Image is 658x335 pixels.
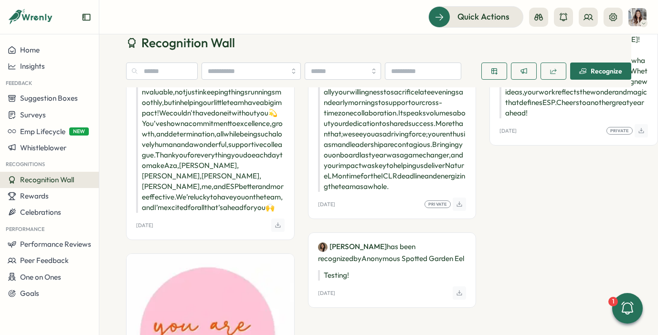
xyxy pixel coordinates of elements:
[20,62,45,71] span: Insights
[20,127,65,136] span: Emp Lifecycle
[610,127,629,134] span: Private
[628,8,647,26] img: Jalen Wilcox
[318,242,328,252] img: Andrea Austin
[20,143,66,152] span: Whistleblower
[20,45,40,54] span: Home
[20,289,39,298] span: Goals
[20,191,49,200] span: Rewards
[428,6,523,27] button: Quick Actions
[499,128,517,134] p: [DATE]
[570,63,631,80] button: Recognize
[20,208,61,217] span: Celebrations
[612,293,643,324] button: 1
[318,241,387,252] a: Andrea Austin[PERSON_NAME]
[82,12,91,22] button: Expand sidebar
[136,34,285,213] p: Happy work anniversary [PERSON_NAME] 🥳 We are so grateful for you and all that you’ve brought to ...
[608,297,618,306] div: 1
[141,34,235,51] span: Recognition Wall
[136,222,153,229] p: [DATE]
[20,175,74,184] span: Recognition Wall
[457,10,509,23] span: Quick Actions
[318,270,467,281] p: Testing!
[20,110,46,119] span: Surveys
[20,94,78,103] span: Suggestion Boxes
[20,240,91,249] span: Performance Reviews
[20,272,61,282] span: One on Ones
[318,290,335,296] p: [DATE]
[318,201,335,208] p: [DATE]
[579,67,622,75] div: Recognize
[318,241,467,264] p: has been recognized by Anonymous Spotted Garden Eel
[69,127,89,136] span: NEW
[318,34,467,192] p: Happy ESP Anniversary, [PERSON_NAME]! You’ve been an incredible person to work with, extremely kn...
[428,201,447,208] span: Private
[20,256,69,265] span: Peer Feedback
